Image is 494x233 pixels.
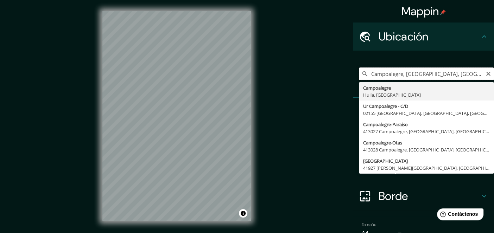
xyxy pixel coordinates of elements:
[353,98,494,126] div: Patas
[353,154,494,182] div: Disposición
[353,126,494,154] div: Estilo
[431,206,486,225] iframe: Lanzador de widgets de ayuda
[379,189,408,203] font: Borde
[353,182,494,210] div: Borde
[363,92,421,98] font: Huila, [GEOGRAPHIC_DATA]
[363,103,408,109] font: Ur Campoalegre - C/D
[363,85,391,91] font: Campoalegre
[440,9,446,15] img: pin-icon.png
[486,70,491,77] button: Claro
[363,158,408,164] font: [GEOGRAPHIC_DATA]
[102,11,251,221] canvas: Mapa
[379,29,429,44] font: Ubicación
[239,209,247,218] button: Activar o desactivar atribución
[363,140,402,146] font: Campoalegre-Otas
[363,121,408,128] font: Campoalegre-Paraíso
[353,22,494,51] div: Ubicación
[362,222,376,227] font: Tamaño
[359,67,494,80] input: Elige tu ciudad o zona
[401,4,439,19] font: Mappin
